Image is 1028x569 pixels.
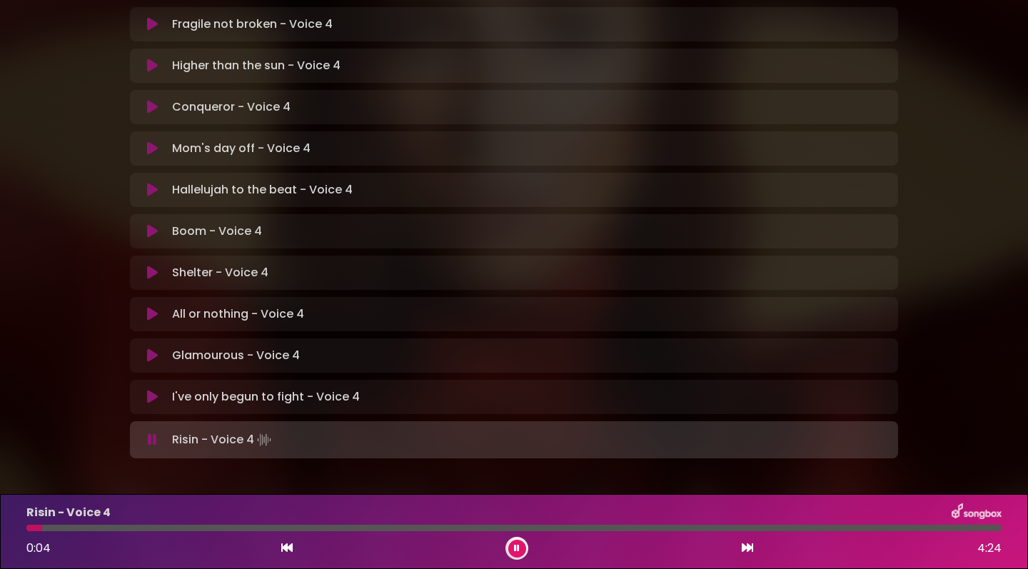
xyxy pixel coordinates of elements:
p: I've only begun to fight - Voice 4 [172,388,360,406]
p: Conqueror - Voice 4 [172,99,291,116]
p: Higher than the sun - Voice 4 [172,57,341,74]
p: Hallelujah to the beat - Voice 4 [172,181,353,198]
p: Glamourous - Voice 4 [172,347,300,364]
p: Shelter - Voice 4 [172,264,268,281]
img: waveform4.gif [254,430,274,450]
p: All or nothing - Voice 4 [172,306,304,323]
img: songbox-logo-white.png [952,503,1002,522]
p: Boom - Voice 4 [172,223,262,240]
p: Fragile not broken - Voice 4 [172,16,333,33]
p: Risin - Voice 4 [26,504,111,521]
p: Mom's day off - Voice 4 [172,140,311,157]
p: Risin - Voice 4 [172,430,274,450]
